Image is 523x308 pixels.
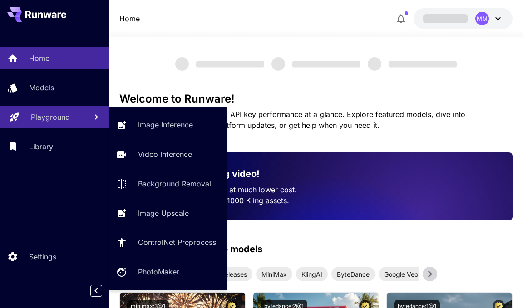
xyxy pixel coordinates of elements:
span: Google Veo [379,269,424,279]
p: Home [29,53,49,64]
div: Collapse sidebar [97,283,109,299]
a: Background Removal [109,173,227,195]
span: MiniMax [256,269,292,279]
p: Home [119,13,140,24]
p: Models [29,82,54,93]
a: Image Upscale [109,202,227,224]
span: KlingAI [296,269,328,279]
h3: Welcome to Runware! [119,93,513,105]
p: Background Removal [138,178,211,189]
a: Video Inference [109,143,227,166]
div: MM [475,12,489,25]
p: Image Inference [138,119,193,130]
p: Settings [29,251,56,262]
a: PhotoMaker [109,261,227,283]
p: Playground [31,112,70,122]
nav: breadcrumb [119,13,140,24]
p: Image Upscale [138,208,189,219]
p: PhotoMaker [138,266,179,277]
a: Image Inference [109,114,227,136]
span: ByteDance [331,269,375,279]
p: ControlNet Preprocess [138,237,216,248]
p: Library [29,141,53,152]
span: Check out your usage stats and API key performance at a glance. Explore featured models, dive int... [119,110,465,130]
a: ControlNet Preprocess [109,231,227,254]
p: Video Inference [138,149,192,160]
button: Collapse sidebar [90,285,102,297]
